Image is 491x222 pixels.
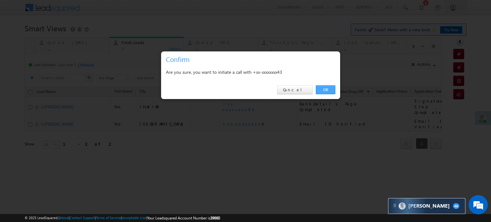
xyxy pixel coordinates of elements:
div: Are you sure, you want to initiate a call with +xx-xxxxxxxx43 [166,68,335,76]
a: Contact Support [70,216,95,220]
img: carter-drag [392,203,397,208]
a: Acceptable Use [122,216,146,220]
a: OK [316,85,335,94]
img: Carter [399,203,406,210]
span: 40 [453,203,459,209]
a: Cancel [277,85,313,94]
span: © 2025 LeadSquared | | | | | [25,215,220,221]
div: carter-dragCarter[PERSON_NAME]40 [388,198,465,214]
span: Your Leadsquared Account Number is [147,216,220,220]
h3: Confirm [166,54,338,65]
span: 39660 [210,216,220,220]
a: About [59,216,69,220]
a: Terms of Service [96,216,121,220]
